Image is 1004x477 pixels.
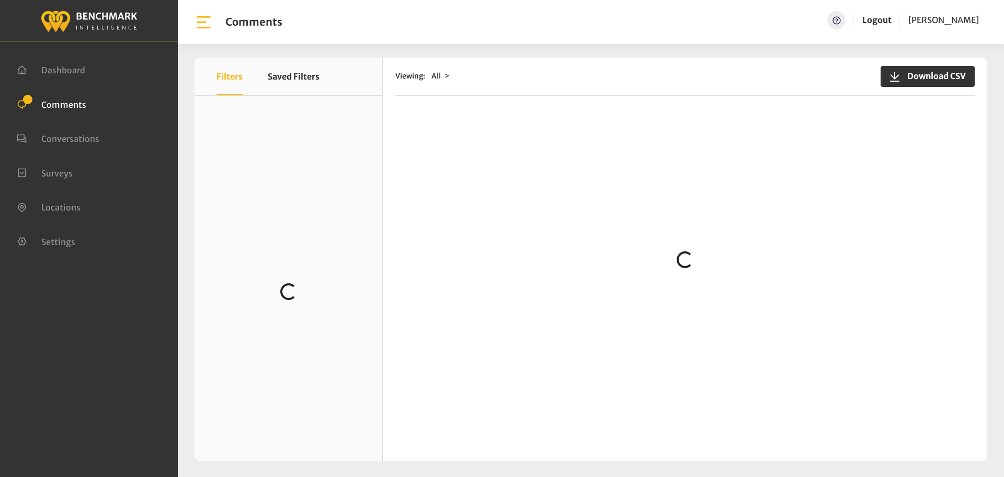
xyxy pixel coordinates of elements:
img: benchmark [40,8,138,34]
span: Download CSV [901,70,966,82]
span: Surveys [41,168,73,178]
span: All [431,71,441,81]
a: Conversations [17,132,99,143]
img: bar [195,13,213,31]
a: Logout [862,15,892,25]
button: Saved Filters [268,58,320,95]
button: Download CSV [881,66,975,87]
button: Filters [216,58,243,95]
span: Dashboard [41,65,85,75]
a: Locations [17,201,81,212]
a: Logout [862,11,892,29]
a: Comments [17,98,86,109]
span: [PERSON_NAME] [908,15,979,25]
span: Locations [41,202,81,213]
a: Surveys [17,167,73,178]
a: Dashboard [17,64,85,74]
h1: Comments [225,16,282,28]
span: Comments [41,99,86,109]
a: [PERSON_NAME] [908,11,979,29]
a: Settings [17,236,75,246]
span: Viewing: [395,71,425,82]
span: Settings [41,236,75,247]
span: Conversations [41,134,99,144]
